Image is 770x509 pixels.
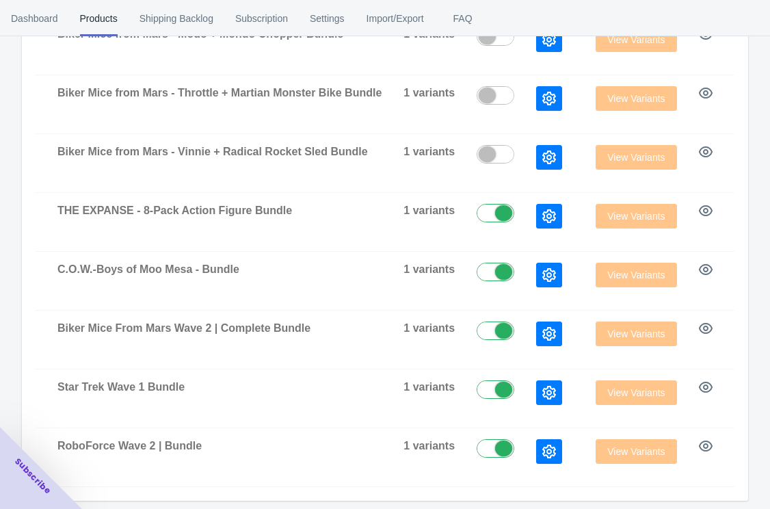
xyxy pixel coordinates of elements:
[403,263,455,275] span: 1 variants
[235,1,288,36] span: Subscription
[57,440,202,452] span: RoboForce Wave 2 | Bundle
[403,87,455,99] span: 1 variants
[446,1,480,36] span: FAQ
[57,322,310,334] span: Biker Mice From Mars Wave 2 | Complete Bundle
[403,440,455,452] span: 1 variants
[367,1,424,36] span: Import/Export
[12,456,53,497] span: Subscribe
[57,146,368,157] span: Biker Mice from Mars - Vinnie + Radical Rocket Sled Bundle
[57,205,292,216] span: THE EXPANSE - 8-Pack Action Figure Bundle
[57,263,239,275] span: C.O.W.-Boys of Moo Mesa - Bundle
[403,146,455,157] span: 1 variants
[310,1,345,36] span: Settings
[11,1,58,36] span: Dashboard
[403,322,455,334] span: 1 variants
[80,1,118,36] span: Products
[403,381,455,393] span: 1 variants
[140,1,213,36] span: Shipping Backlog
[57,381,185,393] span: Star Trek Wave 1 Bundle
[57,87,382,99] span: Biker Mice from Mars - Throttle + Martian Monster Bike Bundle
[403,205,455,216] span: 1 variants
